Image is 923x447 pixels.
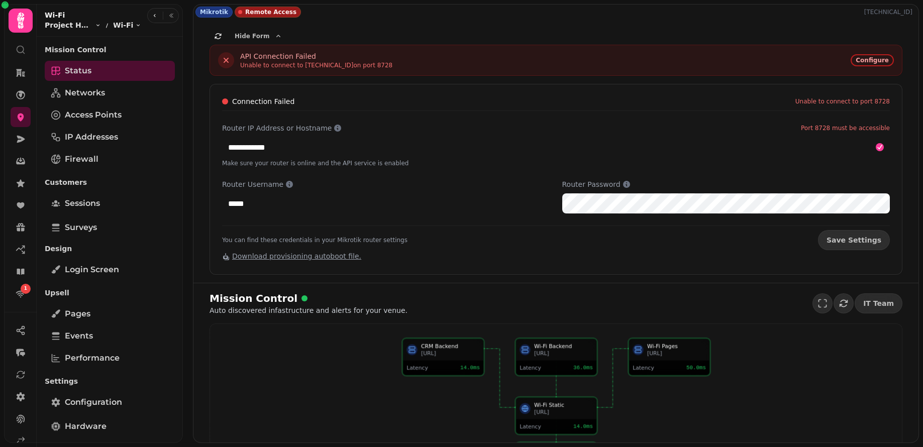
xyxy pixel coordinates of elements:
[240,61,392,69] div: Unable to connect to [TECHNICAL_ID] on port 8728
[65,65,91,77] span: Status
[65,87,105,99] span: Networks
[113,20,141,30] button: Wi-Fi
[534,343,592,350] div: Wi-Fi Backend
[406,364,450,371] div: Latency
[240,51,392,61] div: API Connection Failed
[65,197,100,209] span: Sessions
[45,149,175,169] a: Firewall
[647,350,705,357] div: [URL]
[827,237,881,244] span: Save Settings
[231,30,286,42] button: Hide Form
[45,372,175,390] p: Settings
[562,179,890,189] label: Router Password
[65,153,98,165] span: Firewall
[222,123,890,133] label: Router IP Address or Hostname
[45,284,175,302] p: Upsell
[460,364,480,371] div: 14.0 ms
[45,83,175,103] a: Networks
[855,293,902,313] button: IT Team
[573,423,593,430] div: 14.0 ms
[45,392,175,412] a: Configuration
[65,131,118,143] span: IP Addresses
[45,10,141,20] h2: Wi-Fi
[235,33,269,39] span: Hide Form
[24,285,27,292] span: 1
[534,408,592,415] div: [URL]
[245,8,296,16] span: Remote Access
[65,352,120,364] span: Performance
[421,350,479,357] div: [URL]
[45,348,175,368] a: Performance
[633,364,676,371] div: Latency
[65,330,93,342] span: Events
[65,420,107,432] span: Hardware
[65,264,119,276] span: Login screen
[45,41,175,59] p: Mission Control
[45,326,175,346] a: Events
[65,221,97,234] span: Surveys
[516,339,597,376] button: Wi-Fi Backend[URL]Latency36.0ms
[45,105,175,125] a: Access Points
[45,240,175,258] p: Design
[45,20,101,30] button: Project House
[534,401,592,408] div: Wi-Fi Static
[45,61,175,81] a: Status
[520,423,563,430] div: Latency
[647,343,705,350] div: Wi-Fi Pages
[65,109,122,121] span: Access Points
[402,339,484,376] button: CRM Backend[URL]Latency14.0ms
[864,8,916,16] p: [TECHNICAL_ID]
[818,230,890,250] button: Save Settings
[222,236,407,244] div: You can find these credentials in your Mikrotik router settings
[516,397,597,434] button: Wi-Fi Static[URL]Latency14.0ms
[573,364,593,371] div: 36.0 ms
[801,124,890,132] span: Port 8728 must be accessible
[686,364,706,371] div: 50.0 ms
[45,127,175,147] a: IP Addresses
[210,291,297,305] span: Mission Control
[222,159,890,167] p: Make sure your router is online and the API service is enabled
[45,304,175,324] a: Pages
[232,96,294,106] span: Connection Failed
[222,179,550,189] label: Router Username
[45,416,175,436] a: Hardware
[65,308,90,320] span: Pages
[520,364,563,371] div: Latency
[795,97,890,105] div: Unable to connect to port 8728
[856,57,889,63] span: Configure
[11,284,31,304] a: 1
[45,260,175,280] a: Login screen
[210,305,407,315] p: Auto discovered infastructure and alerts for your venue.
[45,20,141,30] nav: breadcrumb
[45,217,175,238] a: Surveys
[851,54,894,66] button: Configure
[421,343,479,350] div: CRM Backend
[65,396,122,408] span: Configuration
[45,173,175,191] p: Customers
[195,7,233,18] div: Mikrotik
[628,339,709,376] button: Wi-Fi Pages[URL]Latency50.0ms
[863,300,894,307] span: IT Team
[45,20,93,30] span: Project House
[222,252,361,260] a: Download provisioning autoboot file.
[45,193,175,213] a: Sessions
[232,252,361,260] span: Download provisioning autoboot file.
[534,350,592,357] div: [URL]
